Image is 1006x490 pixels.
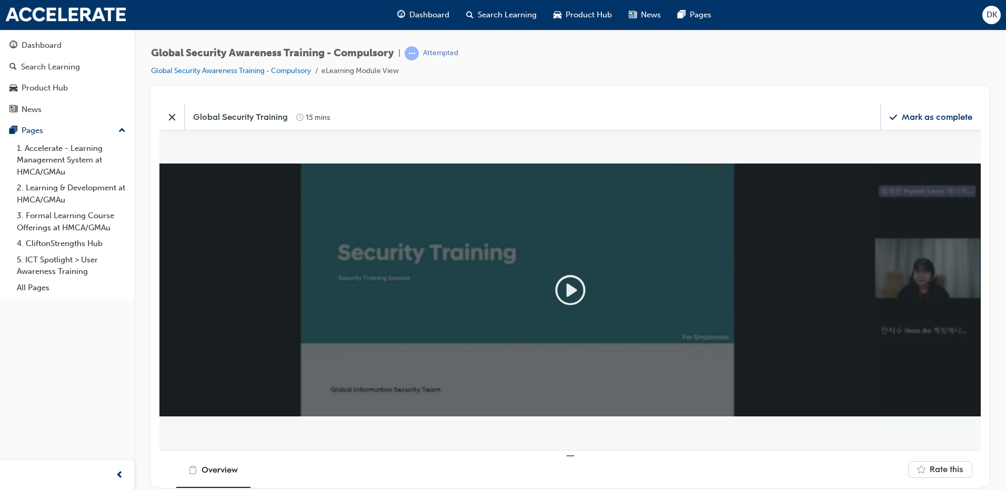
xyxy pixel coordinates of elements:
[398,47,400,59] span: |
[466,8,474,22] span: search-icon
[13,140,130,180] a: 1. Accelerate - Learning Management System at HMCA/GMAu
[34,7,128,18] span: Global Security Training
[22,104,42,116] div: News
[749,356,813,373] button: Rate this
[4,121,130,140] button: Pages
[620,4,669,26] a: news-iconNews
[321,65,399,77] li: eLearning Module View
[13,280,130,296] a: All Pages
[4,36,130,55] a: Dashboard
[409,9,449,21] span: Dashboard
[22,125,43,137] div: Pages
[13,208,130,236] a: 3. Formal Learning Course Offerings at HMCA/GMAu
[458,4,545,26] a: search-iconSearch Learning
[4,57,130,77] a: Search Learning
[554,8,561,22] span: car-icon
[5,7,126,22] img: accelerate-hmca
[13,252,130,280] a: 5. ICT Spotlight > User Awareness Training
[4,34,130,121] button: DashboardSearch LearningProduct HubNews
[669,4,720,26] a: pages-iconPages
[9,105,17,115] span: news-icon
[982,6,1001,24] button: DK
[21,61,80,73] div: Search Learning
[42,359,78,371] span: Overview
[22,39,62,52] div: Dashboard
[17,349,91,383] button: Overview
[9,126,17,136] span: pages-icon
[118,124,126,138] span: up-icon
[545,4,620,26] a: car-iconProduct Hub
[146,8,171,18] span: 15 mins
[629,8,637,22] span: news-icon
[405,46,419,60] span: learningRecordVerb_ATTEMPT-icon
[4,100,130,119] a: News
[770,359,804,371] span: Rate this
[478,9,537,21] span: Search Learning
[987,9,997,21] span: DK
[9,84,17,93] span: car-icon
[641,9,661,21] span: News
[9,63,17,72] span: search-icon
[22,82,68,94] div: Product Hub
[423,48,458,58] div: Attempted
[9,41,17,50] span: guage-icon
[397,8,405,22] span: guage-icon
[151,66,311,75] a: Global Security Awareness Training - Compulsory
[394,169,428,202] button: Play
[4,78,130,98] a: Product Hub
[389,4,458,26] a: guage-iconDashboard
[742,7,813,18] div: Mark as complete
[116,469,124,482] span: prev-icon
[13,180,130,208] a: 2. Learning & Development at HMCA/GMAu
[566,9,612,21] span: Product Hub
[690,9,711,21] span: Pages
[151,47,394,59] span: Global Security Awareness Training - Compulsory
[13,236,130,252] a: 4. CliftonStrengths Hub
[678,8,686,22] span: pages-icon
